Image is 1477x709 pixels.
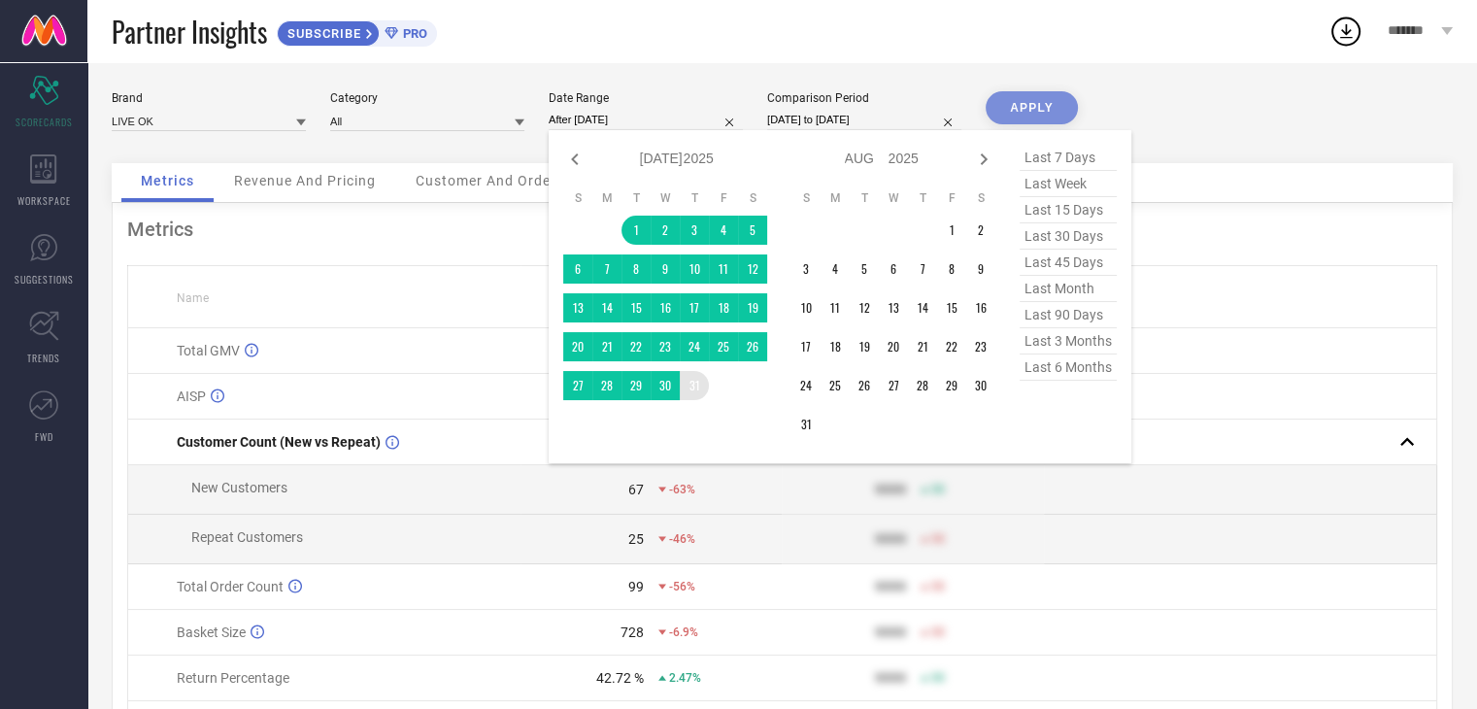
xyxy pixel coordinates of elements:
span: last 30 days [1020,223,1117,250]
td: Sat Aug 02 2025 [966,216,995,245]
div: 99 [628,579,644,594]
td: Sat Aug 16 2025 [966,293,995,322]
div: 9999 [875,579,906,594]
a: SUBSCRIBEPRO [277,16,437,47]
td: Thu Jul 10 2025 [680,254,709,284]
th: Monday [821,190,850,206]
th: Tuesday [621,190,651,206]
span: PRO [398,26,427,41]
input: Select date range [549,110,743,130]
th: Monday [592,190,621,206]
span: Repeat Customers [191,529,303,545]
td: Fri Jul 25 2025 [709,332,738,361]
td: Mon Aug 18 2025 [821,332,850,361]
span: AISP [177,388,206,404]
div: 42.72 % [596,670,644,686]
td: Tue Aug 19 2025 [850,332,879,361]
span: -6.9% [669,625,698,639]
td: Tue Jul 08 2025 [621,254,651,284]
span: New Customers [191,480,287,495]
span: 50 [931,532,945,546]
div: 9999 [875,670,906,686]
span: TRENDS [27,351,60,365]
span: -46% [669,532,695,546]
td: Thu Jul 31 2025 [680,371,709,400]
span: 2.47% [669,671,701,685]
td: Sun Aug 17 2025 [791,332,821,361]
td: Tue Aug 05 2025 [850,254,879,284]
span: Customer Count (New vs Repeat) [177,434,381,450]
td: Wed Jul 09 2025 [651,254,680,284]
td: Tue Jul 29 2025 [621,371,651,400]
span: Revenue And Pricing [234,173,376,188]
th: Sunday [563,190,592,206]
div: Category [330,91,524,105]
span: 50 [931,625,945,639]
td: Wed Jul 02 2025 [651,216,680,245]
td: Mon Aug 25 2025 [821,371,850,400]
th: Wednesday [651,190,680,206]
span: last 45 days [1020,250,1117,276]
span: 50 [931,483,945,496]
td: Wed Aug 06 2025 [879,254,908,284]
td: Sun Jul 20 2025 [563,332,592,361]
th: Friday [937,190,966,206]
td: Sun Jul 27 2025 [563,371,592,400]
span: SUBSCRIBE [278,26,366,41]
td: Mon Jul 14 2025 [592,293,621,322]
span: last month [1020,276,1117,302]
span: 50 [931,671,945,685]
td: Thu Jul 17 2025 [680,293,709,322]
td: Thu Aug 21 2025 [908,332,937,361]
div: Comparison Period [767,91,961,105]
td: Fri Aug 15 2025 [937,293,966,322]
td: Tue Aug 12 2025 [850,293,879,322]
td: Wed Jul 30 2025 [651,371,680,400]
th: Sunday [791,190,821,206]
td: Sun Jul 13 2025 [563,293,592,322]
td: Tue Jul 01 2025 [621,216,651,245]
td: Wed Jul 16 2025 [651,293,680,322]
div: 9999 [875,531,906,547]
div: 728 [621,625,644,640]
td: Sun Aug 03 2025 [791,254,821,284]
td: Fri Aug 08 2025 [937,254,966,284]
td: Mon Aug 04 2025 [821,254,850,284]
span: last 90 days [1020,302,1117,328]
span: -63% [669,483,695,496]
span: Total GMV [177,343,240,358]
td: Wed Aug 20 2025 [879,332,908,361]
div: Brand [112,91,306,105]
td: Sat Jul 05 2025 [738,216,767,245]
span: last 15 days [1020,197,1117,223]
td: Sun Aug 24 2025 [791,371,821,400]
div: Open download list [1328,14,1363,49]
span: Customer And Orders [416,173,564,188]
td: Thu Jul 03 2025 [680,216,709,245]
td: Sat Aug 30 2025 [966,371,995,400]
td: Fri Aug 29 2025 [937,371,966,400]
span: Metrics [141,173,194,188]
td: Tue Aug 26 2025 [850,371,879,400]
span: Partner Insights [112,12,267,51]
div: 67 [628,482,644,497]
span: last 6 months [1020,354,1117,381]
span: 50 [931,580,945,593]
span: SUGGESTIONS [15,272,74,287]
input: Select comparison period [767,110,961,130]
td: Mon Jul 28 2025 [592,371,621,400]
th: Thursday [680,190,709,206]
td: Mon Jul 21 2025 [592,332,621,361]
td: Fri Jul 18 2025 [709,293,738,322]
td: Tue Jul 15 2025 [621,293,651,322]
td: Fri Jul 11 2025 [709,254,738,284]
td: Sun Aug 10 2025 [791,293,821,322]
td: Fri Aug 01 2025 [937,216,966,245]
td: Sat Jul 19 2025 [738,293,767,322]
td: Thu Jul 24 2025 [680,332,709,361]
span: Name [177,291,209,305]
td: Sun Aug 31 2025 [791,410,821,439]
span: -56% [669,580,695,593]
td: Thu Aug 14 2025 [908,293,937,322]
div: Previous month [563,148,587,171]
